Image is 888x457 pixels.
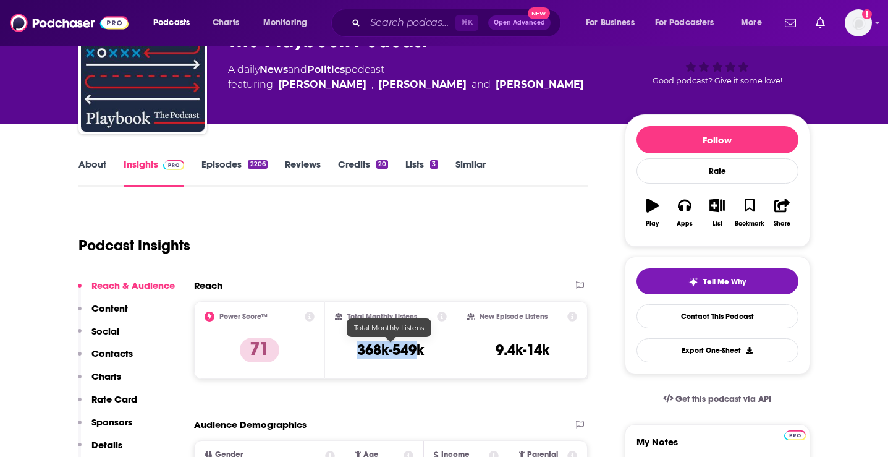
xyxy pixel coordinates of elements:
a: News [260,64,288,75]
img: The Playbook Podcast [81,8,205,132]
div: Play [646,220,659,228]
button: open menu [577,13,650,33]
h3: 368k-549k [357,341,424,359]
button: Contacts [78,348,133,370]
div: Rate [636,158,798,184]
span: New [528,7,550,19]
svg: Add a profile image [862,9,872,19]
div: 71Good podcast? Give it some love! [625,17,810,93]
span: Total Monthly Listens [354,323,424,332]
a: Show notifications dropdown [811,12,830,33]
h2: New Episode Listens [480,312,548,321]
img: Podchaser Pro [784,430,806,440]
h1: Podcast Insights [78,236,190,255]
span: , [371,77,373,92]
span: Logged in as autumncomm [845,9,872,36]
span: Get this podcast via API [675,394,771,404]
span: Open Advanced [494,20,545,26]
p: Reach & Audience [91,280,175,291]
button: Follow [636,126,798,153]
span: Monitoring [263,14,307,32]
button: Content [78,302,128,325]
a: Get this podcast via API [653,384,782,414]
a: About [78,158,106,187]
div: [PERSON_NAME] [378,77,467,92]
span: Charts [213,14,239,32]
p: Details [91,439,122,451]
a: InsightsPodchaser Pro [124,158,185,187]
span: Tell Me Why [703,277,746,287]
p: Sponsors [91,416,132,428]
button: open menu [647,13,732,33]
span: Podcasts [153,14,190,32]
h2: Power Score™ [219,312,268,321]
span: More [741,14,762,32]
a: Raghu Manavalan [278,77,366,92]
a: Reviews [285,158,321,187]
img: tell me why sparkle [688,277,698,287]
span: featuring [228,77,584,92]
span: For Podcasters [655,14,714,32]
div: List [713,220,722,228]
div: 20 [376,160,388,169]
img: User Profile [845,9,872,36]
a: Charts [205,13,247,33]
a: Pro website [784,429,806,440]
button: Open AdvancedNew [488,15,551,30]
div: [PERSON_NAME] [496,77,584,92]
button: Sponsors [78,416,132,439]
button: open menu [145,13,206,33]
a: Contact This Podcast [636,304,798,328]
div: 2206 [248,160,267,169]
a: Episodes2206 [201,158,267,187]
span: ⌘ K [455,15,478,31]
p: Content [91,302,128,314]
a: Similar [455,158,486,187]
div: Bookmark [735,220,764,228]
button: Bookmark [734,190,766,235]
a: Lists3 [405,158,438,187]
a: Show notifications dropdown [780,12,801,33]
button: Rate Card [78,393,137,416]
p: 71 [240,338,279,362]
h2: Reach [194,280,222,291]
span: Good podcast? Give it some love! [653,76,782,85]
button: open menu [255,13,323,33]
span: For Business [586,14,635,32]
span: and [288,64,307,75]
button: Share [766,190,798,235]
p: Rate Card [91,393,137,405]
button: List [701,190,733,235]
button: Export One-Sheet [636,338,798,362]
div: 3 [430,160,438,169]
button: Charts [78,370,121,393]
a: Politics [307,64,345,75]
button: tell me why sparkleTell Me Why [636,268,798,294]
button: Play [636,190,669,235]
h3: 9.4k-14k [496,341,549,359]
img: Podchaser Pro [163,160,185,170]
img: Podchaser - Follow, Share and Rate Podcasts [10,11,129,35]
button: Show profile menu [845,9,872,36]
input: Search podcasts, credits, & more... [365,13,455,33]
button: Apps [669,190,701,235]
h2: Audience Demographics [194,419,307,430]
div: Apps [677,220,693,228]
h2: Total Monthly Listens [347,312,417,321]
button: open menu [732,13,777,33]
div: A daily podcast [228,62,584,92]
p: Charts [91,370,121,382]
div: Search podcasts, credits, & more... [343,9,573,37]
a: Credits20 [338,158,388,187]
p: Social [91,325,119,337]
div: Share [774,220,790,228]
button: Social [78,325,119,348]
p: Contacts [91,348,133,359]
button: Reach & Audience [78,280,175,302]
span: and [471,77,491,92]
